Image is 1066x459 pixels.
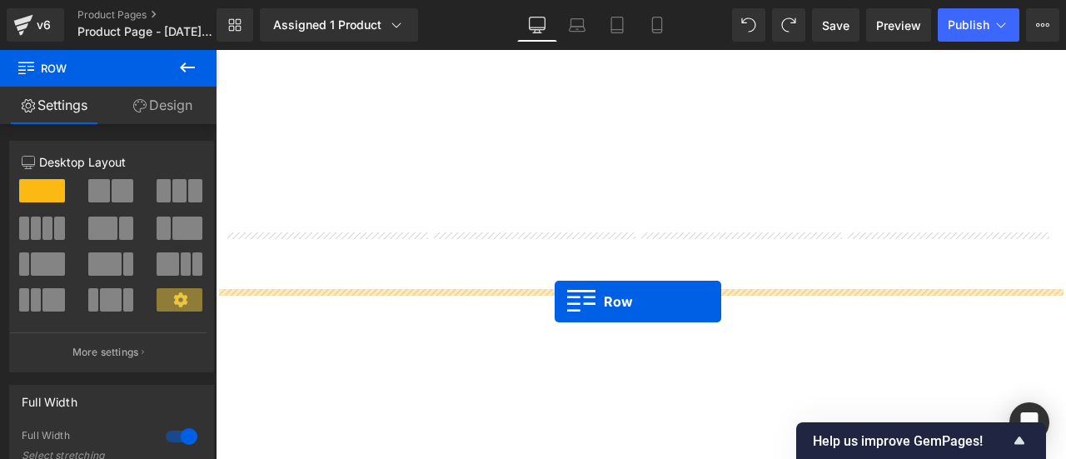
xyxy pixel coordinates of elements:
a: Preview [866,8,931,42]
div: Full Width [22,429,149,447]
button: Show survey - Help us improve GemPages! [813,431,1029,451]
span: Publish [948,18,989,32]
a: Mobile [637,8,677,42]
p: Desktop Layout [22,153,202,171]
div: v6 [33,14,54,36]
a: Tablet [597,8,637,42]
button: Redo [772,8,805,42]
a: Desktop [517,8,557,42]
button: Undo [732,8,765,42]
button: More settings [10,332,207,372]
span: Preview [876,17,921,34]
a: Product Pages [77,8,244,22]
span: Row [17,50,183,87]
span: Product Page - [DATE] 15:39:00 [77,25,212,38]
p: More settings [72,345,139,360]
button: Publish [938,8,1019,42]
button: More [1026,8,1059,42]
div: Full Width [22,386,77,409]
a: New Library [217,8,253,42]
div: Open Intercom Messenger [1009,402,1049,442]
a: Design [108,87,217,124]
span: Help us improve GemPages! [813,433,1009,449]
div: Assigned 1 Product [273,17,405,33]
a: v6 [7,8,64,42]
a: Laptop [557,8,597,42]
span: Save [822,17,849,34]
